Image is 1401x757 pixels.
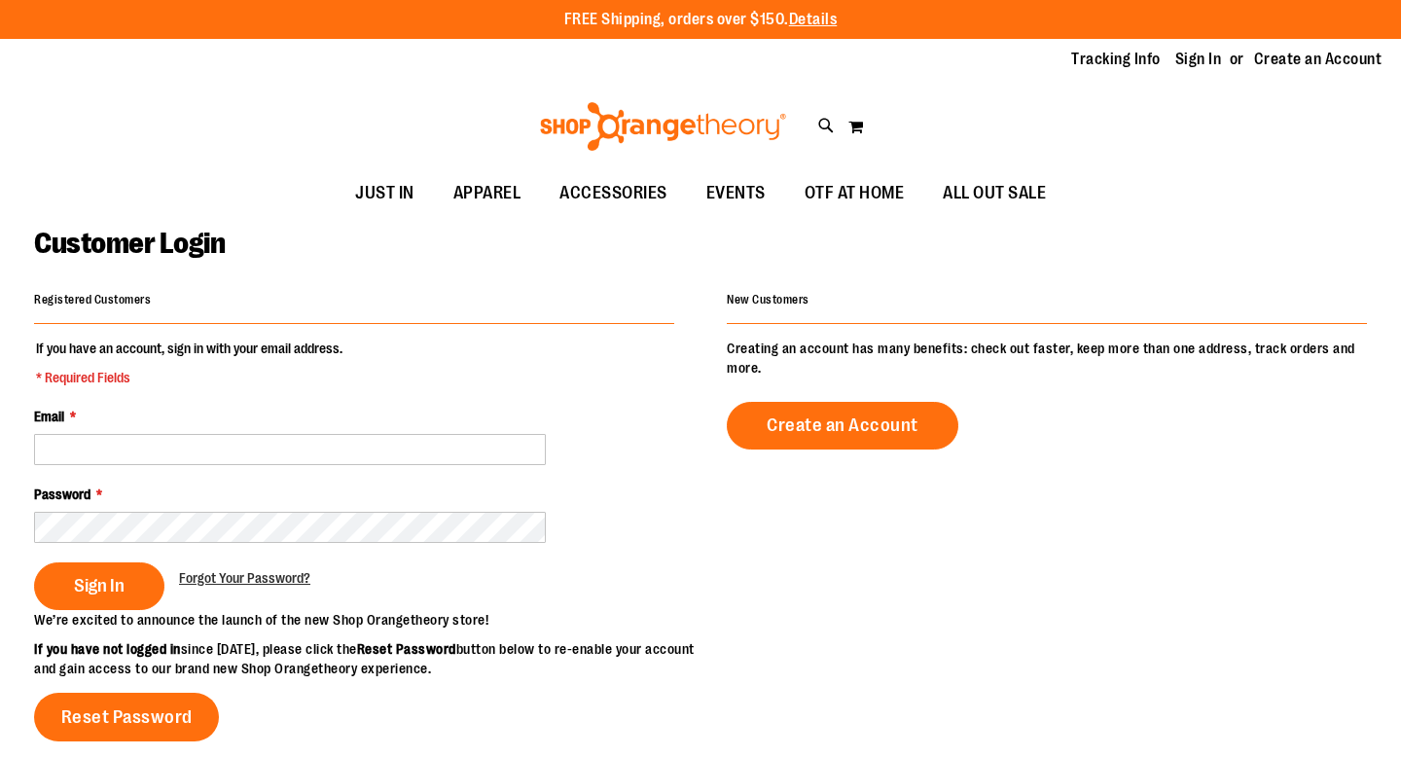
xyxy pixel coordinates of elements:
[355,171,414,215] span: JUST IN
[559,171,667,215] span: ACCESSORIES
[34,610,700,630] p: We’re excited to announce the launch of the new Shop Orangetheory store!
[767,415,918,436] span: Create an Account
[727,293,809,306] strong: New Customers
[34,339,344,387] legend: If you have an account, sign in with your email address.
[34,693,219,741] a: Reset Password
[357,641,456,657] strong: Reset Password
[706,171,766,215] span: EVENTS
[727,339,1367,378] p: Creating an account has many benefits: check out faster, keep more than one address, track orders...
[34,487,90,502] span: Password
[74,575,125,596] span: Sign In
[943,171,1046,215] span: ALL OUT SALE
[179,568,310,588] a: Forgot Your Password?
[537,102,789,151] img: Shop Orangetheory
[727,402,958,450] a: Create an Account
[789,11,838,28] a: Details
[564,9,838,31] p: FREE Shipping, orders over $150.
[34,639,700,678] p: since [DATE], please click the button below to re-enable your account and gain access to our bran...
[34,409,64,424] span: Email
[1175,49,1222,70] a: Sign In
[453,171,521,215] span: APPAREL
[805,171,905,215] span: OTF AT HOME
[1071,49,1161,70] a: Tracking Info
[34,227,225,260] span: Customer Login
[34,293,151,306] strong: Registered Customers
[36,368,342,387] span: * Required Fields
[61,706,193,728] span: Reset Password
[179,570,310,586] span: Forgot Your Password?
[1254,49,1383,70] a: Create an Account
[34,562,164,610] button: Sign In
[34,641,181,657] strong: If you have not logged in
